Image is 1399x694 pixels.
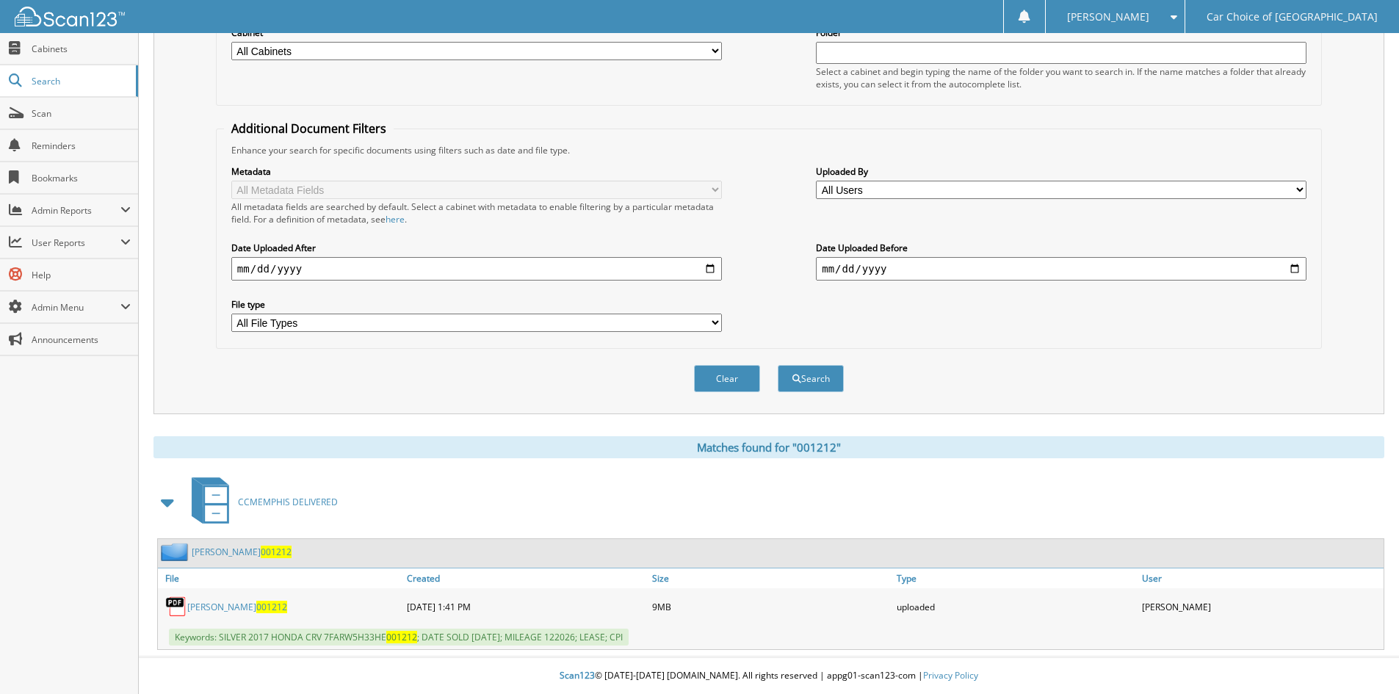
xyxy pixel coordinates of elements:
div: 9MB [648,592,894,621]
label: Uploaded By [816,165,1306,178]
span: 001212 [261,546,292,558]
div: [DATE] 1:41 PM [403,592,648,621]
label: File type [231,298,722,311]
span: Keywords: SILVER 2017 HONDA CRV 7FARW5H33HE ; DATE SOLD [DATE]; MILEAGE 122026; LEASE; CPI [169,629,629,646]
div: All metadata fields are searched by default. Select a cabinet with metadata to enable filtering b... [231,200,722,225]
a: Privacy Policy [923,669,978,682]
a: File [158,568,403,588]
span: Admin Menu [32,301,120,314]
a: User [1138,568,1384,588]
img: scan123-logo-white.svg [15,7,125,26]
span: [PERSON_NAME] [1067,12,1149,21]
iframe: Chat Widget [1326,623,1399,694]
a: [PERSON_NAME]001212 [192,546,292,558]
img: folder2.png [161,543,192,561]
span: 001212 [256,601,287,613]
label: Date Uploaded After [231,242,722,254]
span: Search [32,75,129,87]
span: CCMEMPHIS DELIVERED [238,496,338,508]
span: User Reports [32,236,120,249]
div: [PERSON_NAME] [1138,592,1384,621]
div: Matches found for "001212" [153,436,1384,458]
span: Scan123 [560,669,595,682]
a: here [386,213,405,225]
span: Cabinets [32,43,131,55]
a: Type [893,568,1138,588]
a: [PERSON_NAME]001212 [187,601,287,613]
button: Clear [694,365,760,392]
div: Select a cabinet and begin typing the name of the folder you want to search in. If the name match... [816,65,1306,90]
span: 001212 [386,631,417,643]
legend: Additional Document Filters [224,120,394,137]
div: Enhance your search for specific documents using filters such as date and file type. [224,144,1314,156]
input: start [231,257,722,281]
a: Size [648,568,894,588]
a: Created [403,568,648,588]
span: Reminders [32,140,131,152]
button: Search [778,365,844,392]
span: Car Choice of [GEOGRAPHIC_DATA] [1207,12,1378,21]
div: uploaded [893,592,1138,621]
div: © [DATE]-[DATE] [DOMAIN_NAME]. All rights reserved | appg01-scan123-com | [139,658,1399,694]
label: Metadata [231,165,722,178]
a: CCMEMPHIS DELIVERED [183,473,338,531]
input: end [816,257,1306,281]
span: Scan [32,107,131,120]
span: Admin Reports [32,204,120,217]
img: PDF.png [165,596,187,618]
span: Announcements [32,333,131,346]
span: Bookmarks [32,172,131,184]
label: Date Uploaded Before [816,242,1306,254]
span: Help [32,269,131,281]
